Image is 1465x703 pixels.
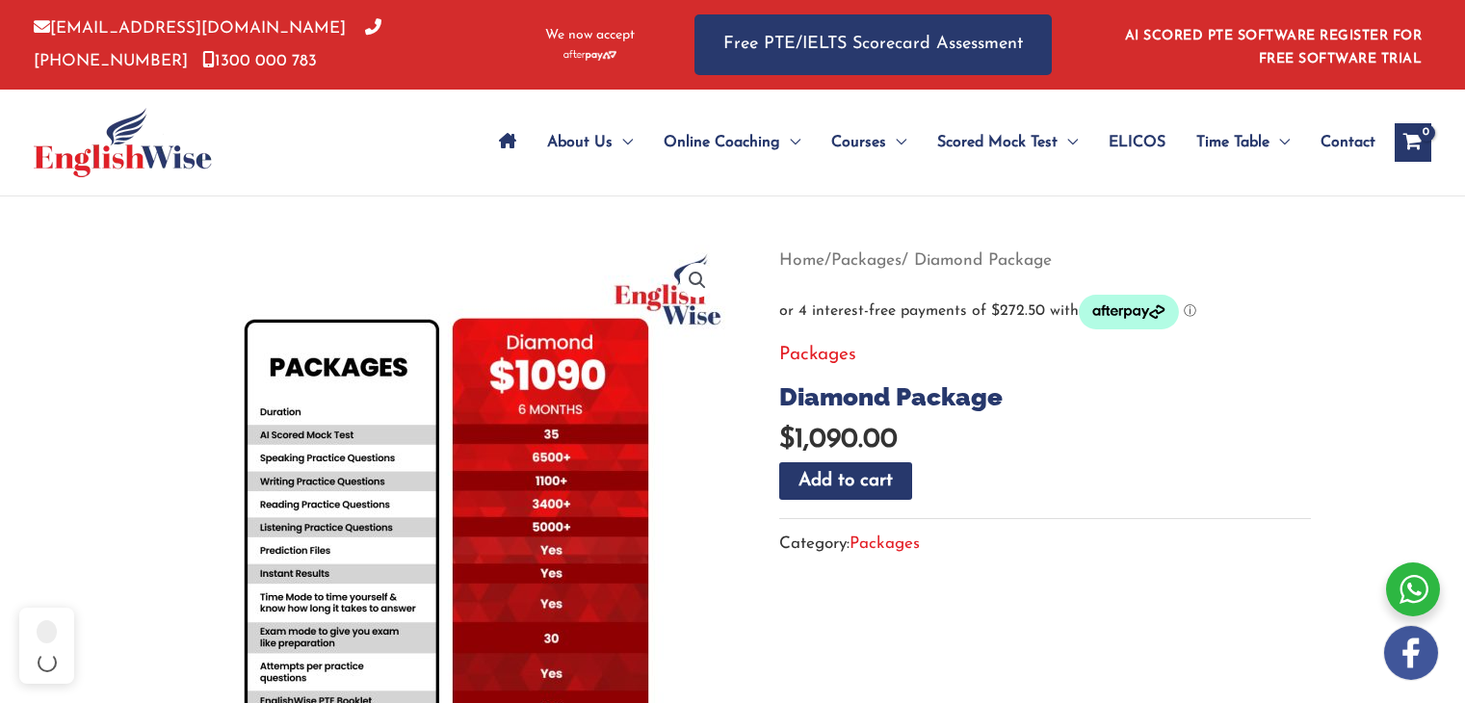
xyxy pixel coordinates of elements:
[779,427,898,454] bdi: 1,090.00
[779,528,920,560] span: Category:
[1113,13,1431,76] aside: Header Widget 1
[202,53,317,69] a: 1300 000 783
[1395,123,1431,162] a: View Shopping Cart, empty
[694,14,1052,75] a: Free PTE/IELTS Scorecard Assessment
[779,245,1311,276] nav: Breadcrumb
[779,346,856,364] a: Packages
[779,382,1311,412] h1: Diamond Package
[850,535,920,552] a: Packages
[1196,109,1269,176] span: Time Table
[937,109,1058,176] span: Scored Mock Test
[1384,626,1438,680] img: white-facebook.png
[1305,109,1375,176] a: Contact
[1269,109,1290,176] span: Menu Toggle
[1093,109,1181,176] a: ELICOS
[34,20,346,37] a: [EMAIL_ADDRESS][DOMAIN_NAME]
[831,252,902,269] a: Packages
[922,109,1093,176] a: Scored Mock TestMenu Toggle
[779,252,824,269] a: Home
[34,20,381,68] a: [PHONE_NUMBER]
[831,109,886,176] span: Courses
[780,109,800,176] span: Menu Toggle
[779,427,795,454] span: $
[648,109,816,176] a: Online CoachingMenu Toggle
[1125,29,1423,66] a: AI SCORED PTE SOFTWARE REGISTER FOR FREE SOFTWARE TRIAL
[484,109,1375,176] nav: Site Navigation: Main Menu
[886,109,906,176] span: Menu Toggle
[1321,109,1375,176] span: Contact
[547,109,613,176] span: About Us
[664,109,780,176] span: Online Coaching
[545,26,635,45] span: We now accept
[1058,109,1078,176] span: Menu Toggle
[613,109,633,176] span: Menu Toggle
[816,109,922,176] a: CoursesMenu Toggle
[779,462,912,500] button: Add to cart
[34,108,212,177] img: cropped-ew-logo
[1109,109,1165,176] span: ELICOS
[1181,109,1305,176] a: Time TableMenu Toggle
[680,263,715,298] a: View full-screen image gallery
[532,109,648,176] a: About UsMenu Toggle
[563,50,616,61] img: Afterpay-Logo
